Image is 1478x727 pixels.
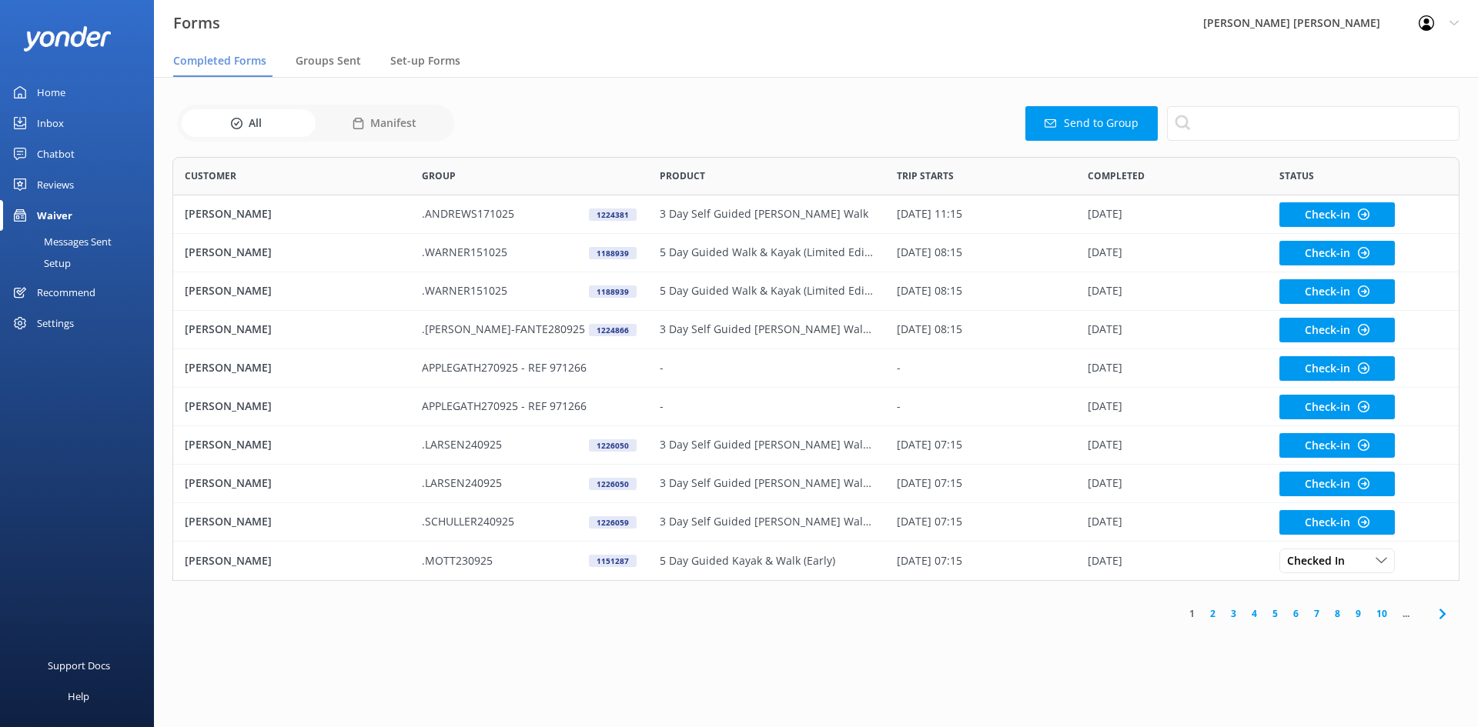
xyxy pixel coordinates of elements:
p: 3 Day Self Guided [PERSON_NAME] Walk (Early) [660,321,874,338]
button: Check-in [1279,279,1395,304]
a: 9 [1348,606,1369,621]
button: Check-in [1279,356,1395,381]
div: Setup [9,252,71,274]
p: .MOTT230925 [422,552,493,569]
div: Waiver [37,200,72,231]
div: row [172,195,1460,234]
div: Support Docs [48,650,110,681]
span: Customer [185,168,236,183]
p: [PERSON_NAME] [185,359,272,376]
button: Check-in [1279,510,1395,535]
div: row [172,234,1460,272]
p: [PERSON_NAME] [185,513,272,530]
p: [DATE] [1088,359,1122,376]
p: .LARSEN240925 [422,436,502,453]
a: 10 [1369,606,1395,621]
p: [DATE] [1088,321,1122,338]
span: Status [1279,168,1314,183]
span: Groups Sent [296,53,361,68]
div: row [172,272,1460,311]
div: Messages Sent [9,231,112,252]
p: 3 Day Self Guided [PERSON_NAME] Walk (Early) [660,475,874,492]
p: [DATE] 08:15 [897,282,962,299]
div: Settings [37,308,74,338]
p: [DATE] 07:15 [897,552,962,569]
p: .LARSEN240925 [422,475,502,492]
button: Check-in [1279,241,1395,265]
p: .WARNER151025 [422,244,507,261]
p: [DATE] 08:15 [897,244,962,261]
p: [PERSON_NAME] [185,398,272,415]
button: Check-in [1279,395,1395,419]
p: 5 Day Guided Kayak & Walk (Early) [660,552,835,569]
div: 1224866 [589,324,637,336]
span: Product [660,168,705,183]
div: 1151287 [589,555,637,567]
p: [DATE] 08:15 [897,321,962,338]
a: 8 [1327,606,1348,621]
p: [DATE] [1088,436,1122,453]
img: yonder-white-logo.png [23,26,112,52]
p: 5 Day Guided Walk & Kayak (Limited Edition) [660,282,874,299]
p: - [660,398,664,415]
span: Group [422,168,456,183]
span: Set-up Forms [390,53,460,68]
p: [PERSON_NAME] [185,436,272,453]
div: 1188939 [589,285,637,298]
div: 1226059 [589,516,637,529]
div: row [172,465,1460,503]
p: [DATE] [1088,205,1122,222]
button: Check-in [1279,318,1395,342]
div: row [172,311,1460,349]
div: Inbox [37,108,64,138]
button: Check-in [1279,433,1395,458]
a: Messages Sent [9,231,154,252]
div: 1226050 [589,439,637,452]
a: 5 [1265,606,1286,621]
p: [DATE] [1088,552,1122,569]
p: .[PERSON_NAME]-FANTE280925 [422,321,585,338]
div: grid [172,195,1460,580]
p: [DATE] 07:15 [897,513,962,530]
p: [DATE] 11:15 [897,205,962,222]
p: - [897,359,901,376]
p: [PERSON_NAME] [185,282,272,299]
button: Check-in [1279,202,1395,227]
p: [PERSON_NAME] [185,475,272,492]
p: 3 Day Self Guided [PERSON_NAME] Walk (Early) [660,513,874,530]
button: Check-in [1279,472,1395,496]
span: Completed [1088,168,1145,183]
p: 5 Day Guided Walk & Kayak (Limited Edition) [660,244,874,261]
p: [PERSON_NAME] [185,321,272,338]
p: [PERSON_NAME] [185,244,272,261]
span: Completed Forms [173,53,266,68]
p: [DATE] [1088,513,1122,530]
div: Recommend [37,277,95,308]
p: 3 Day Self Guided [PERSON_NAME] Walk [660,205,868,222]
div: Chatbot [37,138,75,169]
div: 1188939 [589,247,637,259]
p: [DATE] [1088,398,1122,415]
p: 3 Day Self Guided [PERSON_NAME] Walk (Early) [660,436,874,453]
a: 2 [1202,606,1223,621]
button: Send to Group [1025,106,1158,141]
p: [DATE] [1088,282,1122,299]
p: APPLEGATH270925 - REF 971266 [422,398,587,415]
p: [PERSON_NAME] [185,205,272,222]
div: row [172,388,1460,426]
span: Trip starts [897,168,954,183]
div: Reviews [37,169,74,200]
p: [DATE] [1088,475,1122,492]
a: 1 [1182,606,1202,621]
div: Home [37,77,65,108]
p: .ANDREWS171025 [422,205,514,222]
h3: Forms [173,11,220,35]
a: 4 [1244,606,1265,621]
p: [PERSON_NAME] [185,552,272,569]
a: 3 [1223,606,1244,621]
p: [DATE] 07:15 [897,436,962,453]
a: 6 [1286,606,1306,621]
div: 1226050 [589,478,637,490]
p: [DATE] [1088,244,1122,261]
div: row [172,503,1460,542]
